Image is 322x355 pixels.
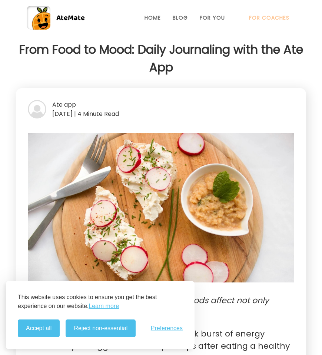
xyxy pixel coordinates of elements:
h1: From Food to Mood: Daily Journaling with the Ate App [9,41,313,76]
button: Accept all cookies [18,319,60,337]
a: Home [145,15,161,21]
img: bg-avatar-default.svg [28,100,46,118]
img: Food mood journal. Image: Pexels - Pixabay [28,127,294,288]
a: For You [200,15,225,21]
span: Preferences [151,325,183,332]
div: [DATE] | 4 Minute Read [28,109,294,118]
a: Learn more [89,302,119,311]
button: Reject non-essential [66,319,136,337]
a: AteMate [27,6,295,30]
p: This website uses cookies to ensure you get the best experience on our website. [18,293,183,311]
a: Blog [173,15,188,21]
div: Ate app [28,100,294,109]
a: For Coaches [249,15,289,21]
div: AteMate [50,12,85,24]
button: Toggle preferences [151,325,183,332]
